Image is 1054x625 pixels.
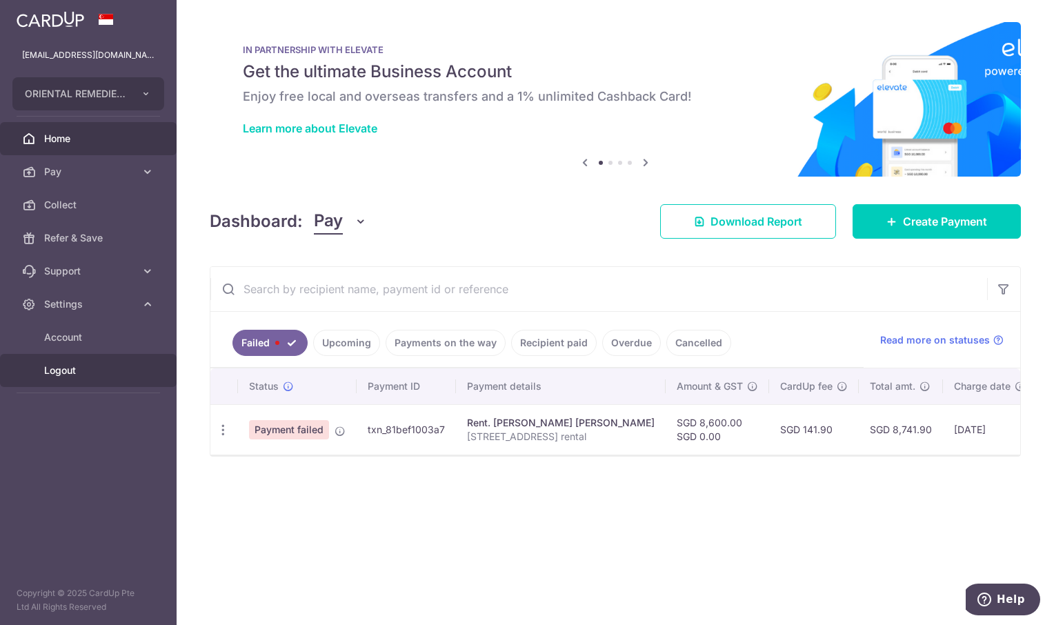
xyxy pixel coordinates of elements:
input: Search by recipient name, payment id or reference [210,267,987,311]
span: Total amt. [870,379,915,393]
a: Create Payment [853,204,1021,239]
p: [EMAIL_ADDRESS][DOMAIN_NAME] [22,48,155,62]
span: Account [44,330,135,344]
span: Status [249,379,279,393]
td: SGD 141.90 [769,404,859,455]
h4: Dashboard: [210,209,303,234]
span: Refer & Save [44,231,135,245]
button: Pay [314,208,367,235]
button: ORIENTAL REMEDIES INCORPORATED (PRIVATE LIMITED) [12,77,164,110]
p: [STREET_ADDRESS] rental [467,430,655,444]
span: Pay [314,208,343,235]
span: Read more on statuses [880,333,990,347]
h5: Get the ultimate Business Account [243,61,988,83]
a: Payments on the way [386,330,506,356]
iframe: Opens a widget where you can find more information [966,584,1040,618]
a: Overdue [602,330,661,356]
img: Renovation banner [210,22,1021,177]
span: CardUp fee [780,379,833,393]
span: Logout [44,364,135,377]
td: SGD 8,600.00 SGD 0.00 [666,404,769,455]
a: Upcoming [313,330,380,356]
span: Settings [44,297,135,311]
span: Pay [44,165,135,179]
a: Read more on statuses [880,333,1004,347]
span: Collect [44,198,135,212]
span: Amount & GST [677,379,743,393]
a: Recipient paid [511,330,597,356]
span: Create Payment [903,213,987,230]
img: CardUp [17,11,84,28]
a: Learn more about Elevate [243,121,377,135]
th: Payment ID [357,368,456,404]
td: [DATE] [943,404,1037,455]
th: Payment details [456,368,666,404]
span: Home [44,132,135,146]
span: ORIENTAL REMEDIES INCORPORATED (PRIVATE LIMITED) [25,87,127,101]
a: Cancelled [666,330,731,356]
td: txn_81bef1003a7 [357,404,456,455]
span: Charge date [954,379,1011,393]
span: Payment failed [249,420,329,439]
span: Download Report [710,213,802,230]
td: SGD 8,741.90 [859,404,943,455]
h6: Enjoy free local and overseas transfers and a 1% unlimited Cashback Card! [243,88,988,105]
p: IN PARTNERSHIP WITH ELEVATE [243,44,988,55]
span: Support [44,264,135,278]
a: Failed [232,330,308,356]
a: Download Report [660,204,836,239]
div: Rent. [PERSON_NAME] [PERSON_NAME] [467,416,655,430]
